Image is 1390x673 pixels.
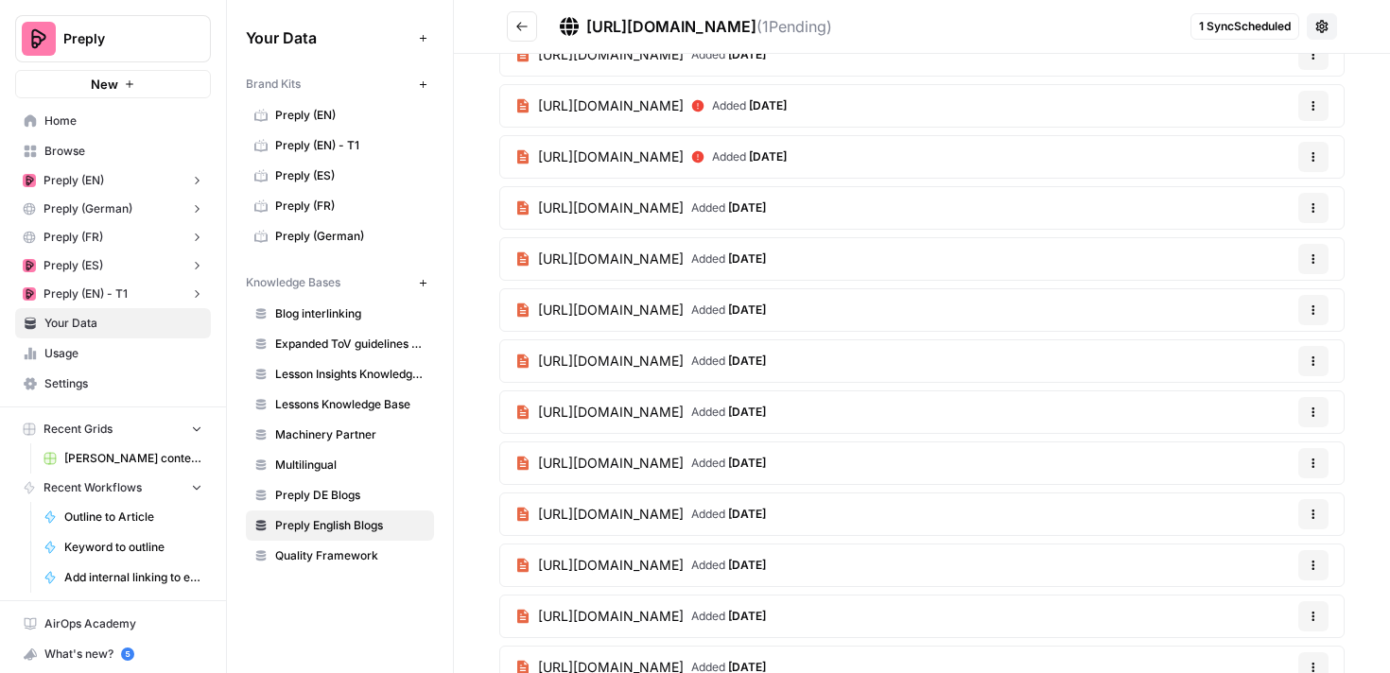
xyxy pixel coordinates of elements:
[538,505,684,524] span: [URL][DOMAIN_NAME]
[691,608,766,625] span: Added
[16,640,210,668] div: What's new?
[728,354,766,368] span: [DATE]
[43,229,103,246] span: Preply (FR)
[728,456,766,470] span: [DATE]
[749,98,787,112] span: [DATE]
[538,45,684,64] span: [URL][DOMAIN_NAME]
[64,450,202,467] span: [PERSON_NAME] content interlinking test - new content
[691,199,766,216] span: Added
[728,302,766,317] span: [DATE]
[691,557,766,574] span: Added
[538,250,684,268] span: [URL][DOMAIN_NAME]
[43,257,103,274] span: Preply (ES)
[500,289,781,331] a: [URL][DOMAIN_NAME]Added [DATE]
[538,607,684,626] span: [URL][DOMAIN_NAME]
[500,187,781,229] a: [URL][DOMAIN_NAME]Added [DATE]
[275,336,426,353] span: Expanded ToV guidelines for AI
[35,443,211,474] a: [PERSON_NAME] content interlinking test - new content
[538,96,684,115] span: [URL][DOMAIN_NAME]
[125,649,130,659] text: 5
[691,302,766,319] span: Added
[44,143,202,160] span: Browse
[500,85,802,127] a: [URL][DOMAIN_NAME]Added [DATE]
[246,274,340,291] span: Knowledge Bases
[246,541,434,571] a: Quality Framework
[44,615,202,632] span: AirOps Academy
[728,558,766,572] span: [DATE]
[15,70,211,98] button: New
[507,11,537,42] button: Go back
[500,442,781,484] a: [URL][DOMAIN_NAME]Added [DATE]
[15,195,211,223] button: Preply (German)
[246,450,434,480] a: Multilingual
[691,455,766,472] span: Added
[44,375,202,392] span: Settings
[15,308,211,338] a: Your Data
[23,259,36,272] img: mhz6d65ffplwgtj76gcfkrq5icux
[15,280,211,308] button: Preply (EN) - T1
[44,112,202,129] span: Home
[756,17,832,36] span: ( 1 Pending)
[728,405,766,419] span: [DATE]
[246,100,434,130] a: Preply (EN)
[275,137,426,154] span: Preply (EN) - T1
[275,305,426,322] span: Blog interlinking
[275,107,426,124] span: Preply (EN)
[15,136,211,166] a: Browse
[275,487,426,504] span: Preply DE Blogs
[246,420,434,450] a: Machinery Partner
[1199,18,1291,35] span: 1 Sync Scheduled
[691,404,766,421] span: Added
[43,285,128,302] span: Preply (EN) - T1
[275,426,426,443] span: Machinery Partner
[91,75,118,94] span: New
[246,26,411,49] span: Your Data
[15,338,211,369] a: Usage
[275,198,426,215] span: Preply (FR)
[15,251,211,280] button: Preply (ES)
[538,198,684,217] span: [URL][DOMAIN_NAME]
[44,345,202,362] span: Usage
[749,149,787,164] span: [DATE]
[246,480,434,510] a: Preply DE Blogs
[246,329,434,359] a: Expanded ToV guidelines for AI
[246,161,434,191] a: Preply (ES)
[275,396,426,413] span: Lessons Knowledge Base
[586,17,756,36] span: [URL][DOMAIN_NAME]
[691,506,766,523] span: Added
[275,167,426,184] span: Preply (ES)
[23,287,36,301] img: mhz6d65ffplwgtj76gcfkrq5icux
[500,238,781,280] a: [URL][DOMAIN_NAME]Added [DATE]
[15,15,211,62] button: Workspace: Preply
[500,136,802,178] a: [URL][DOMAIN_NAME]Added [DATE]
[275,517,426,534] span: Preply English Blogs
[35,532,211,562] a: Keyword to outline
[22,22,56,56] img: Preply Logo
[43,172,104,189] span: Preply (EN)
[64,509,202,526] span: Outline to Article
[35,562,211,593] a: Add internal linking to existing articles
[538,147,684,166] span: [URL][DOMAIN_NAME]
[246,76,301,93] span: Brand Kits
[246,221,434,251] a: Preply (German)
[35,502,211,532] a: Outline to Article
[121,647,134,661] a: 5
[728,200,766,215] span: [DATE]
[246,130,434,161] a: Preply (EN) - T1
[500,340,781,382] a: [URL][DOMAIN_NAME]Added [DATE]
[538,454,684,473] span: [URL][DOMAIN_NAME]
[23,174,36,187] img: mhz6d65ffplwgtj76gcfkrq5icux
[728,47,766,61] span: [DATE]
[728,251,766,266] span: [DATE]
[712,97,787,114] span: Added
[246,389,434,420] a: Lessons Knowledge Base
[538,403,684,422] span: [URL][DOMAIN_NAME]
[246,359,434,389] a: Lesson Insights Knowledge Base
[500,391,781,433] a: [URL][DOMAIN_NAME]Added [DATE]
[500,544,781,586] a: [URL][DOMAIN_NAME]Added [DATE]
[15,415,211,443] button: Recent Grids
[246,299,434,329] a: Blog interlinking
[15,223,211,251] button: Preply (FR)
[538,352,684,371] span: [URL][DOMAIN_NAME]
[64,569,202,586] span: Add internal linking to existing articles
